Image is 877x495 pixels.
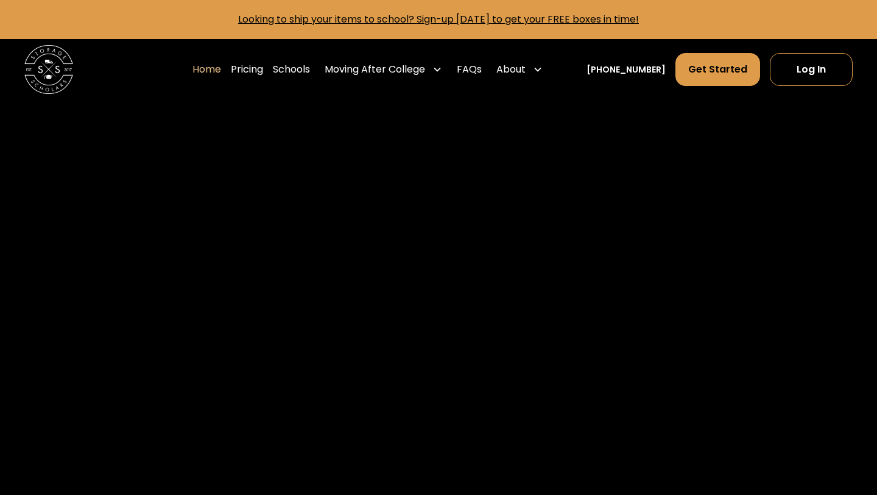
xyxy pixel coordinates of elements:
div: Moving After College [325,62,425,77]
a: [PHONE_NUMBER] [586,63,666,76]
img: Storage Scholars main logo [24,45,73,94]
a: Get Started [675,53,760,86]
a: FAQs [457,52,482,87]
a: Home [192,52,221,87]
div: About [496,62,526,77]
a: Looking to ship your items to school? Sign-up [DATE] to get your FREE boxes in time! [238,12,639,26]
a: Schools [273,52,310,87]
a: Pricing [231,52,263,87]
a: Log In [770,53,853,86]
